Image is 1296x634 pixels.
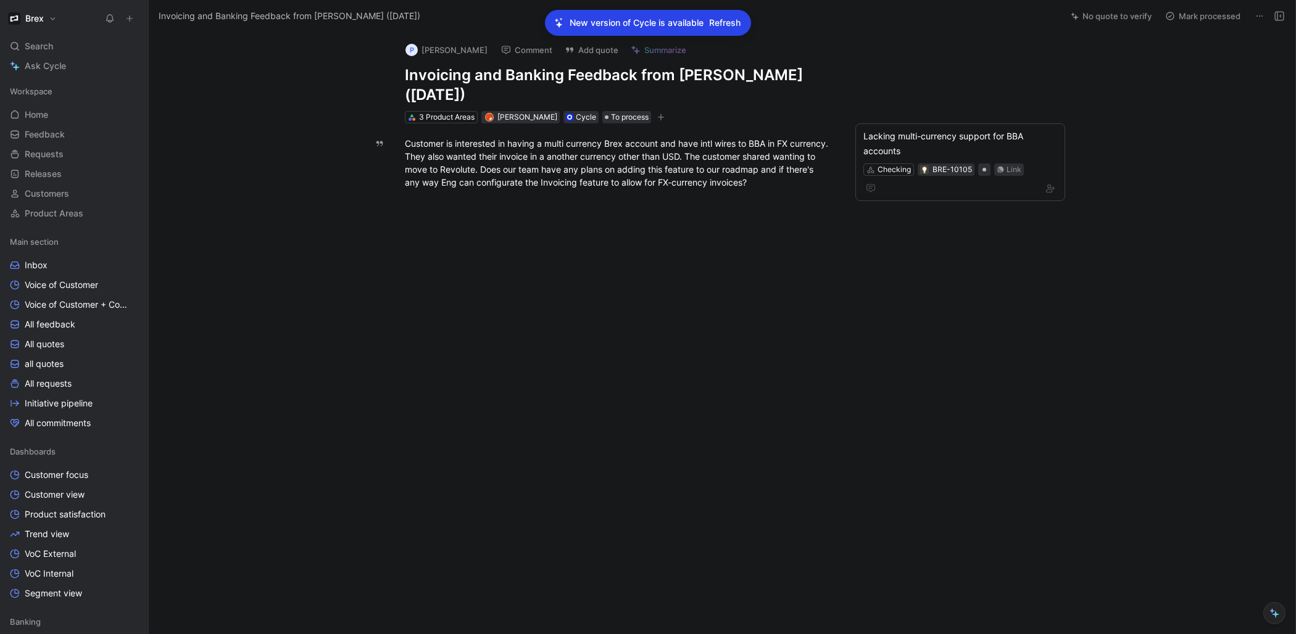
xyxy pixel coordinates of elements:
[5,525,143,543] a: Trend view
[5,204,143,223] a: Product Areas
[25,207,83,220] span: Product Areas
[5,233,143,432] div: Main sectionInboxVoice of CustomerVoice of Customer + Commercial NRR FeedbackAll feedbackAll quot...
[405,138,831,187] span: Customer is interested in having a multi currency Brex account and have intl wires to BBA in FX c...
[570,15,704,30] p: New version of Cycle is available
[25,417,91,429] span: All commitments
[25,39,53,54] span: Search
[5,37,143,56] div: Search
[5,545,143,563] a: VoC External
[400,41,493,59] button: P[PERSON_NAME]
[25,148,64,160] span: Requests
[1065,7,1157,25] button: No quote to verify
[709,15,741,30] span: Refresh
[878,163,911,176] div: Checking
[644,44,686,56] span: Summarize
[405,65,832,105] h1: Invoicing and Banking Feedback from [PERSON_NAME] ([DATE])
[576,111,596,123] div: Cycle
[25,59,66,73] span: Ask Cycle
[405,44,418,56] div: P
[933,163,972,176] div: BRE-10105
[25,587,82,599] span: Segment view
[25,469,88,481] span: Customer focus
[625,41,692,59] button: Summarize
[25,259,48,271] span: Inbox
[5,584,143,603] a: Segment view
[5,442,143,461] div: Dashboards
[5,57,143,75] a: Ask Cycle
[5,184,143,203] a: Customers
[497,112,557,121] span: [PERSON_NAME]
[25,13,44,24] h1: Brex
[25,298,131,311] span: Voice of Customer + Commercial NRR Feedback
[1007,163,1021,176] div: Link
[5,233,143,251] div: Main section
[10,85,52,97] span: Workspace
[25,488,85,501] span: Customer view
[921,167,928,174] img: 💡
[708,15,741,31] button: Refresh
[25,109,48,121] span: Home
[25,187,69,200] span: Customers
[496,41,558,59] button: Comment
[1160,7,1246,25] button: Mark processed
[5,414,143,432] a: All commitments
[5,355,143,373] a: all quotes
[5,105,143,124] a: Home
[25,358,64,370] span: all quotes
[25,377,72,390] span: All requests
[5,394,143,413] a: Initiative pipeline
[611,111,649,123] span: To process
[10,236,59,248] span: Main section
[5,442,143,603] div: DashboardsCustomer focusCustomer viewProduct satisfactionTrend viewVoC ExternalVoC InternalSegmen...
[159,9,420,23] span: Invoicing and Banking Feedback from [PERSON_NAME] ([DATE])
[863,129,1057,158] div: Lacking multi-currency support for BBA accounts
[5,10,60,27] button: BrexBrex
[5,256,143,274] a: Inbox
[25,528,69,540] span: Trend view
[25,279,98,291] span: Voice of Customer
[5,145,143,163] a: Requests
[5,505,143,524] a: Product satisfaction
[25,567,73,580] span: VoC Internal
[25,168,62,180] span: Releases
[486,114,492,121] img: avatar
[5,82,143,101] div: Workspace
[5,295,143,314] a: Voice of Customer + Commercial NRR Feedback
[5,276,143,294] a: Voice of Customer
[5,335,143,353] a: All quotes
[25,128,65,141] span: Feedback
[559,41,624,59] button: Add quote
[25,338,64,350] span: All quotes
[5,485,143,504] a: Customer view
[25,318,75,331] span: All feedback
[5,165,143,183] a: Releases
[25,508,106,521] span: Product satisfaction
[5,125,143,144] a: Feedback
[5,315,143,334] a: All feedback
[419,111,475,123] div: 3 Product Areas
[5,612,143,631] div: Banking
[25,548,76,560] span: VoC External
[8,12,20,25] img: Brex
[5,374,143,393] a: All requests
[920,165,929,174] button: 💡
[10,615,41,628] span: Banking
[602,111,651,123] div: To process
[10,445,56,458] span: Dashboards
[5,564,143,583] a: VoC Internal
[5,466,143,484] a: Customer focus
[25,397,93,410] span: Initiative pipeline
